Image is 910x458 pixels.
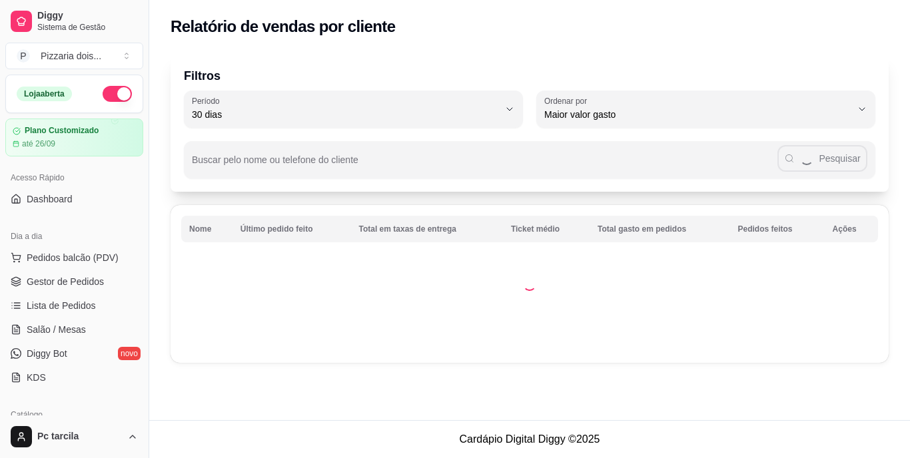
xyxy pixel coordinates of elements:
span: Maior valor gasto [544,108,851,121]
span: Pc tarcila [37,431,122,443]
button: Ordenar porMaior valor gasto [536,91,875,128]
a: Dashboard [5,188,143,210]
span: Pedidos balcão (PDV) [27,251,119,264]
a: Salão / Mesas [5,319,143,340]
div: Catálogo [5,404,143,425]
div: Loja aberta [17,87,72,101]
span: Dashboard [27,192,73,206]
footer: Cardápio Digital Diggy © 2025 [149,420,910,458]
span: Diggy Bot [27,347,67,360]
article: até 26/09 [22,138,55,149]
label: Ordenar por [544,95,592,107]
div: Pizzaria dois ... [41,49,101,63]
button: Período30 dias [184,91,523,128]
p: Filtros [184,67,875,85]
input: Buscar pelo nome ou telefone do cliente [192,158,777,172]
div: Acesso Rápido [5,167,143,188]
span: Salão / Mesas [27,323,86,336]
a: DiggySistema de Gestão [5,5,143,37]
span: KDS [27,371,46,384]
button: Select a team [5,43,143,69]
a: Gestor de Pedidos [5,271,143,292]
a: Diggy Botnovo [5,343,143,364]
button: Alterar Status [103,86,132,102]
span: P [17,49,30,63]
button: Pc tarcila [5,421,143,453]
div: Loading [523,278,536,291]
label: Período [192,95,224,107]
span: Lista de Pedidos [27,299,96,312]
span: Sistema de Gestão [37,22,138,33]
div: Dia a dia [5,226,143,247]
a: KDS [5,367,143,388]
span: Gestor de Pedidos [27,275,104,288]
h2: Relatório de vendas por cliente [171,16,396,37]
span: Diggy [37,10,138,22]
span: 30 dias [192,108,499,121]
button: Pedidos balcão (PDV) [5,247,143,268]
a: Lista de Pedidos [5,295,143,316]
article: Plano Customizado [25,126,99,136]
a: Plano Customizadoaté 26/09 [5,118,143,156]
